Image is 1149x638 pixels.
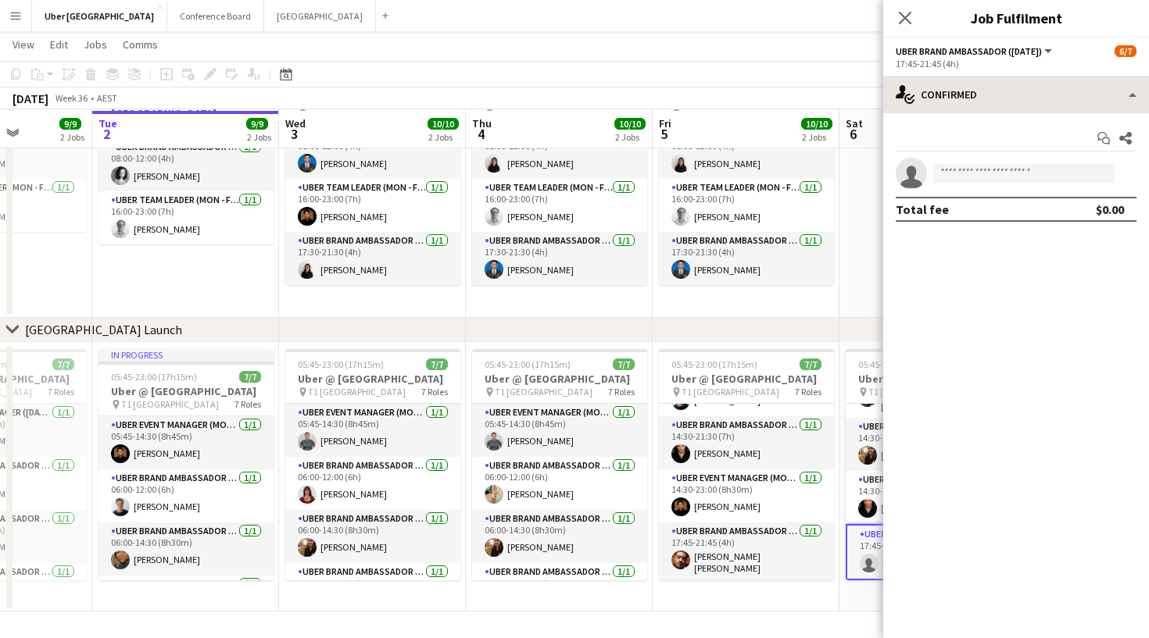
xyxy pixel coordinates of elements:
span: 10/10 [801,118,832,130]
app-card-role: UBER Brand Ambassador ([DATE])1/114:30-21:30 (7h)[PERSON_NAME] [846,418,1021,471]
app-card-role: UBER Brand Ambassador ([PERSON_NAME])1/108:00-12:00 (4h)[PERSON_NAME] [285,126,460,179]
span: 4 [470,125,492,143]
span: Edit [50,37,68,52]
span: 3 [283,125,306,143]
span: 7/7 [239,371,261,383]
div: 2 Jobs [802,131,832,143]
span: 6/7 [1115,45,1136,57]
h3: Uber @ [GEOGRAPHIC_DATA] [846,372,1021,386]
span: 9/9 [59,118,81,130]
span: Week 36 [52,92,91,104]
span: Sat [846,116,863,130]
app-card-role: UBER Brand Ambassador ([PERSON_NAME])1/106:00-14:30 (8h30m)[PERSON_NAME] [285,510,460,563]
span: Jobs [84,37,107,52]
div: 2 Jobs [615,131,645,143]
div: [DATE] [13,91,48,106]
span: T1 [GEOGRAPHIC_DATA] [121,398,219,410]
app-card-role: UBER Event Manager (Mon - Fri)1/105:45-14:30 (8h45m)[PERSON_NAME] [472,404,647,457]
div: 2 Jobs [60,131,84,143]
app-card-role: UBER Brand Ambassador ([PERSON_NAME])1/108:00-12:00 (4h)[PERSON_NAME] [659,126,834,179]
span: 7 Roles [48,386,74,397]
span: Fri [659,116,671,130]
app-job-card: 08:00-23:00 (15h)3/3Uber @ [MEDICAL_DATA][GEOGRAPHIC_DATA] [GEOGRAPHIC_DATA]3 RolesUBER Brand Amb... [659,57,834,285]
app-card-role: UBER Brand Ambassador ([PERSON_NAME])1/107:00-13:00 (6h) [285,563,460,616]
span: 7 Roles [421,386,448,397]
a: Edit [44,34,74,55]
h3: Uber @ [GEOGRAPHIC_DATA] [472,372,647,386]
div: 2 Jobs [428,131,458,143]
app-job-card: 05:45-23:00 (17h15m)6/7Uber @ [GEOGRAPHIC_DATA] T1 [GEOGRAPHIC_DATA]7 Roles[PERSON_NAME] [PERSON_... [846,349,1021,580]
span: 05:45-23:00 (17h15m) [858,358,944,370]
span: 7 Roles [795,386,821,397]
button: [GEOGRAPHIC_DATA] [264,1,376,31]
button: Uber [GEOGRAPHIC_DATA] [32,1,167,31]
span: 10/10 [428,118,459,130]
span: 05:45-23:00 (17h15m) [671,358,757,370]
span: 10/10 [614,118,646,130]
span: 7/7 [52,358,74,370]
app-card-role: UBER Brand Ambassador ([PERSON_NAME])1/106:00-12:00 (6h)[PERSON_NAME] [98,469,274,522]
app-job-card: In progress08:00-23:00 (15h)2/2Uber @ [MEDICAL_DATA][GEOGRAPHIC_DATA] [GEOGRAPHIC_DATA]2 RolesUBE... [98,57,274,244]
a: View [6,34,41,55]
span: 05:45-23:00 (17h15m) [298,358,384,370]
h3: Uber @ [GEOGRAPHIC_DATA] [285,372,460,386]
app-card-role: Uber Team Leader (Mon - Fri)1/116:00-23:00 (7h)[PERSON_NAME] [472,179,647,232]
app-card-role: UBER Brand Ambassador ([PERSON_NAME])1/106:00-14:30 (8h30m)[PERSON_NAME] [98,522,274,576]
app-card-role: UBER Brand Ambassador ([PERSON_NAME])1/107:00-13:00 (6h) [472,563,647,616]
app-card-role: UBER Brand Ambassador ([PERSON_NAME])1/114:30-21:30 (7h)[PERSON_NAME] [659,416,834,469]
app-card-role: UBER Brand Ambassador ([PERSON_NAME])1/117:30-21:30 (4h)[PERSON_NAME] [472,232,647,285]
span: 2 [96,125,117,143]
span: T1 [GEOGRAPHIC_DATA] [308,386,406,397]
span: 7/7 [800,358,821,370]
span: 7 Roles [608,386,635,397]
h3: Uber @ [GEOGRAPHIC_DATA] [98,384,274,398]
app-card-role: UBER Event Manager ([DATE])1/114:30-23:00 (8h30m)[PERSON_NAME] [846,471,1021,524]
app-card-role: UBER Event Manager (Mon - Fri)1/105:45-14:30 (8h45m)[PERSON_NAME] [285,404,460,457]
app-card-role: UBER Brand Ambassador ([PERSON_NAME])1/117:30-21:30 (4h)[PERSON_NAME] [285,232,460,285]
span: Comms [123,37,158,52]
span: 6 [843,125,863,143]
div: 05:45-23:00 (17h15m)7/7Uber @ [GEOGRAPHIC_DATA] T1 [GEOGRAPHIC_DATA]7 Roles[PERSON_NAME]UBER Bran... [659,349,834,580]
span: 05:45-23:00 (17h15m) [111,371,197,383]
app-card-role: UBER Brand Ambassador ([PERSON_NAME])1/108:00-12:00 (4h)[PERSON_NAME] [98,138,274,191]
div: $0.00 [1096,201,1124,217]
app-card-role: UBER Brand Ambassador ([PERSON_NAME])1/108:00-12:00 (4h)[PERSON_NAME] [472,126,647,179]
a: Comms [116,34,164,55]
span: 7/7 [613,358,635,370]
app-card-role: Uber Team Leader (Mon - Fri)1/116:00-23:00 (7h)[PERSON_NAME] [659,179,834,232]
app-card-role: UBER Brand Ambassador ([PERSON_NAME])1/117:30-21:30 (4h)[PERSON_NAME] [659,232,834,285]
app-card-role: UBER Brand Ambassador ([PERSON_NAME])1/1 [98,576,274,629]
span: UBER Brand Ambassador (Saturday) [896,45,1042,57]
span: 05:45-23:00 (17h15m) [485,358,571,370]
span: View [13,37,34,52]
div: In progress [98,349,274,362]
app-card-role: UBER Brand Ambassador ([DATE])5A0/117:45-21:45 (4h) [846,524,1021,580]
app-job-card: 05:45-23:00 (17h15m)7/7Uber @ [GEOGRAPHIC_DATA] T1 [GEOGRAPHIC_DATA]7 RolesUBER Event Manager (Mo... [285,349,460,580]
h3: Job Fulfilment [883,8,1149,28]
div: AEST [97,92,117,104]
app-job-card: 05:45-23:00 (17h15m)7/7Uber @ [GEOGRAPHIC_DATA] T1 [GEOGRAPHIC_DATA]7 RolesUBER Event Manager (Mo... [472,349,647,580]
a: Jobs [77,34,113,55]
span: 7/7 [426,358,448,370]
span: 5 [657,125,671,143]
div: 2 Jobs [247,131,271,143]
span: T1 [GEOGRAPHIC_DATA] [682,386,779,397]
app-card-role: UBER Brand Ambassador ([PERSON_NAME])1/117:45-21:45 (4h)[PERSON_NAME] [PERSON_NAME] [659,522,834,580]
span: T1 [GEOGRAPHIC_DATA] [495,386,592,397]
app-job-card: 08:00-23:00 (15h)3/3Uber @ [MEDICAL_DATA][GEOGRAPHIC_DATA] [GEOGRAPHIC_DATA]3 RolesUBER Brand Amb... [472,57,647,285]
app-job-card: 08:00-23:00 (15h)3/3Uber @ [MEDICAL_DATA][GEOGRAPHIC_DATA] [GEOGRAPHIC_DATA]3 RolesUBER Brand Amb... [285,57,460,285]
div: Total fee [896,201,949,217]
app-card-role: UBER Brand Ambassador ([PERSON_NAME])1/106:00-14:30 (8h30m)[PERSON_NAME] [472,510,647,563]
span: 7 Roles [234,398,261,410]
app-card-role: UBER Event Manager (Mon - Fri)1/114:30-23:00 (8h30m)[PERSON_NAME] [659,469,834,522]
button: Conference Board [167,1,264,31]
app-card-role: Uber Team Leader (Mon - Fri)1/116:00-23:00 (7h)[PERSON_NAME] [285,179,460,232]
app-job-card: In progress05:45-23:00 (17h15m)7/7Uber @ [GEOGRAPHIC_DATA] T1 [GEOGRAPHIC_DATA]7 RolesUBER Event ... [98,349,274,580]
